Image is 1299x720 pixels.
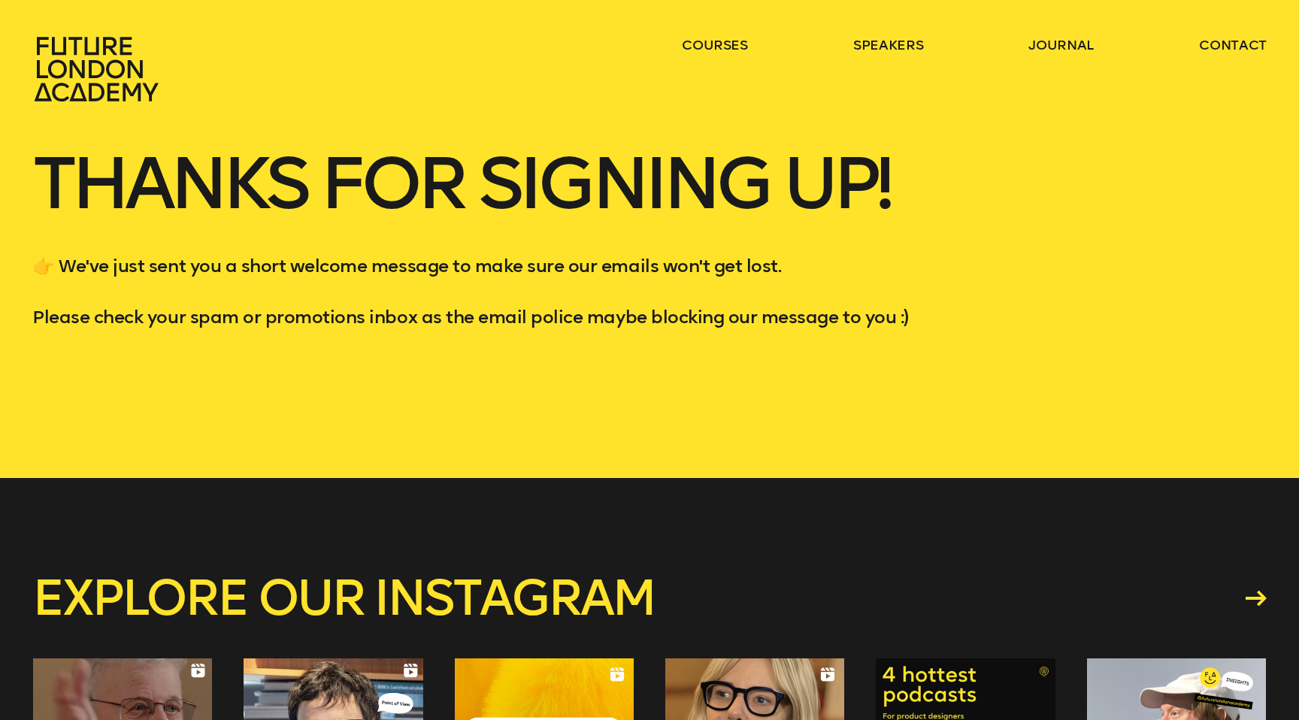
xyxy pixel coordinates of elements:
a: Explore our instagram [32,574,1267,622]
h1: Thanks for signing up! [32,150,1267,253]
a: contact [1199,36,1267,54]
p: Please check your spam or promotions inbox as the email police maybe blocking our message to you :)‌ [32,304,1267,358]
a: courses [682,36,748,54]
a: journal [1028,36,1094,54]
a: speakers [853,36,923,54]
p: 👉 We've just sent you a short welcome message to make sure our emails won't get lost. [32,253,1267,280]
